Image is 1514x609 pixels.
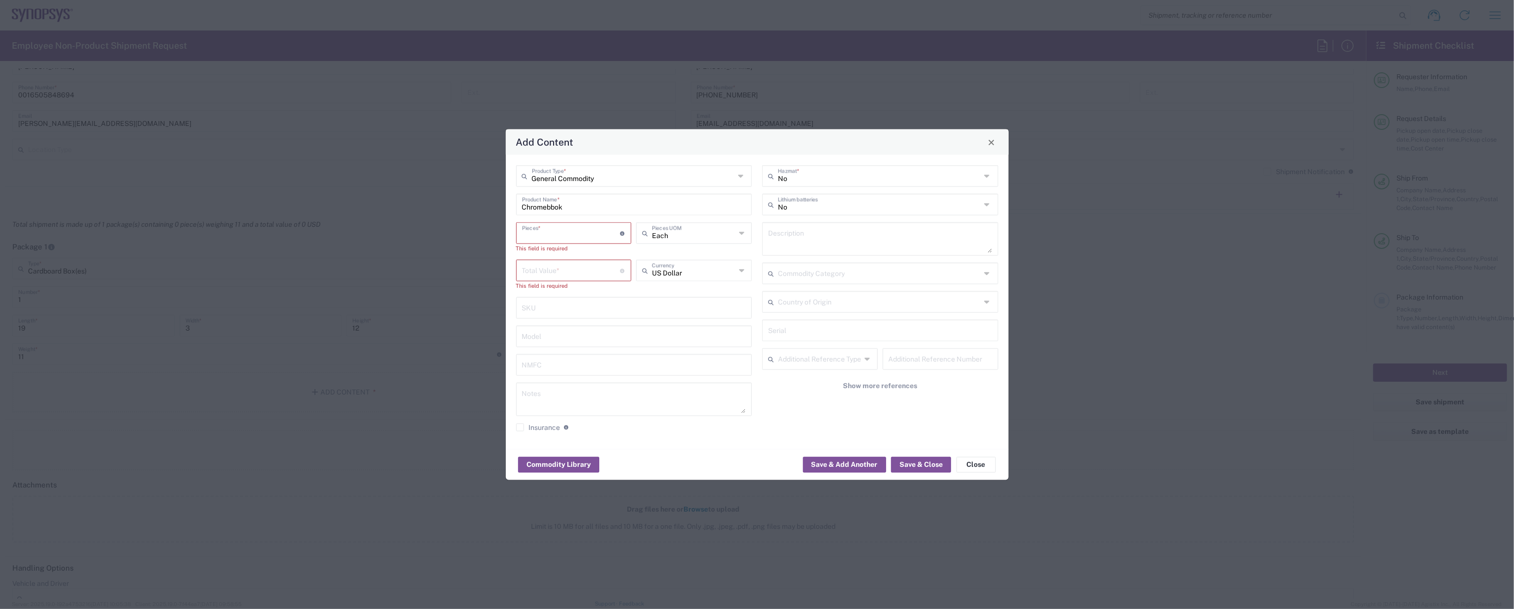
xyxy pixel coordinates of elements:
[843,381,917,391] span: Show more references
[985,135,998,149] button: Close
[516,135,573,149] h4: Add Content
[516,244,632,253] div: This field is required
[516,281,632,290] div: This field is required
[516,424,560,431] label: Insurance
[803,457,886,472] button: Save & Add Another
[518,457,599,472] button: Commodity Library
[957,457,996,472] button: Close
[891,457,951,472] button: Save & Close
